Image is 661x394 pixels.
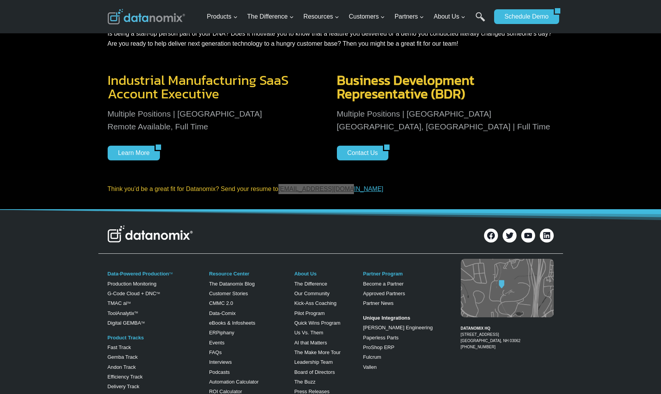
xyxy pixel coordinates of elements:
[209,349,222,355] a: FAQs
[337,146,383,160] a: Contact Us
[349,12,385,22] span: Customers
[363,281,403,287] a: Become a Partner
[108,384,139,389] a: Delivery Track
[108,335,144,341] a: Product Tracks
[209,320,255,326] a: eBooks & Infosheets
[108,9,185,24] img: Datanomix
[108,146,155,160] a: Learn More
[363,300,393,306] a: Partner News
[108,374,143,380] a: Efficiency Track
[108,300,131,306] a: TMAC aiTM
[209,271,249,277] a: Resource Center
[363,364,376,370] a: Vallen
[169,272,172,275] a: TM
[294,271,317,277] a: About Us
[294,320,340,326] a: Quick Wins Program
[134,311,138,314] a: TM
[108,271,169,277] a: Data-Powered Production
[461,319,554,350] figcaption: [PHONE_NUMBER]
[156,292,160,294] sup: TM
[209,340,225,346] a: Events
[395,12,424,22] span: Partners
[337,107,554,133] p: Multiple Positions | [GEOGRAPHIC_DATA] [GEOGRAPHIC_DATA], [GEOGRAPHIC_DATA] | Full Time
[108,73,324,100] h3: Industrial Manufacturing SaaS Account Executive
[461,332,521,343] a: [STREET_ADDRESS][GEOGRAPHIC_DATA], NH 03062
[209,300,233,306] a: CMMC 2.0
[363,325,433,330] a: [PERSON_NAME] Engineering
[209,281,255,287] a: The Datanomix Blog
[363,354,381,360] a: Fulcrum
[294,369,335,375] a: Board of Directors
[363,271,403,277] a: Partner Program
[294,291,330,296] a: Our Community
[337,83,465,104] span: Representative (BDR)
[476,12,485,29] a: Search
[294,330,323,336] a: Us Vs. Them
[209,310,236,316] a: Data-Comix
[294,379,316,385] a: The Buzz
[108,184,554,194] p: Think you’d be a great fit for Datanomix? Send your resume to
[108,364,136,370] a: Andon Track
[461,326,491,330] strong: DATANOMIX HQ
[108,29,554,48] p: Is being a start-up person part of your DNA? Does it motivate you to know that a feature you deli...
[294,310,325,316] a: Pilot Program
[108,310,134,316] a: ToolAnalytix
[127,301,130,304] sup: TM
[278,186,383,192] a: [EMAIL_ADDRESS][DOMAIN_NAME]
[363,291,405,296] a: Approved Partners
[461,259,554,317] img: Datanomix map image
[108,225,193,243] img: Datanomix Logo
[204,4,490,29] nav: Primary Navigation
[209,379,259,385] a: Automation Calculator
[108,281,156,287] a: Production Monitoring
[108,344,131,350] a: Fast Track
[294,359,333,365] a: Leadership Team
[141,321,144,324] sup: TM
[207,12,237,22] span: Products
[209,369,230,375] a: Podcasts
[209,291,248,296] a: Customer Stories
[294,349,341,355] a: The Make More Tour
[337,70,474,90] span: Business Development
[294,300,337,306] a: Kick-Ass Coaching
[108,320,145,326] a: Digital GEMBATM
[294,281,327,287] a: The Difference
[209,359,232,365] a: Interviews
[108,354,138,360] a: Gemba Track
[209,330,234,336] a: ERPiphany
[494,9,554,24] a: Schedule Demo
[108,107,324,133] p: Multiple Positions | [GEOGRAPHIC_DATA] Remote Available, Full Time
[247,12,294,22] span: The Difference
[434,12,465,22] span: About Us
[363,335,398,341] a: Paperless Parts
[363,344,394,350] a: ProShop ERP
[108,291,160,296] a: G-Code Cloud + DNCTM
[363,315,410,321] strong: Unique Integrations
[304,12,339,22] span: Resources
[294,340,327,346] a: AI that Matters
